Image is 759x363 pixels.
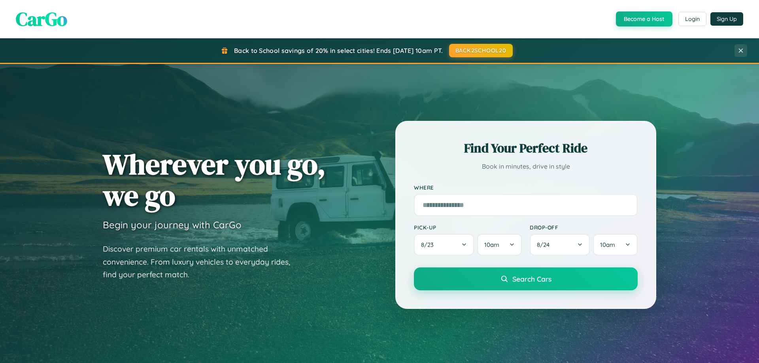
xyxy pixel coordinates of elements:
button: Become a Host [616,11,672,26]
span: Search Cars [512,275,551,283]
span: 10am [484,241,499,248]
button: 8/24 [530,234,590,256]
label: Where [414,184,638,191]
button: Search Cars [414,267,638,290]
span: Back to School savings of 20% in select cities! Ends [DATE] 10am PT. [234,47,443,55]
p: Discover premium car rentals with unmatched convenience. From luxury vehicles to everyday rides, ... [103,243,300,281]
span: 8 / 24 [537,241,553,248]
label: Pick-up [414,224,522,231]
label: Drop-off [530,224,638,231]
h1: Wherever you go, we go [103,149,326,211]
span: CarGo [16,6,67,32]
p: Book in minutes, drive in style [414,161,638,172]
button: Sign Up [710,12,743,26]
button: 10am [477,234,522,256]
button: 8/23 [414,234,474,256]
button: Login [678,12,706,26]
h3: Begin your journey with CarGo [103,219,242,231]
button: 10am [593,234,638,256]
span: 8 / 23 [421,241,438,248]
span: 10am [600,241,615,248]
button: BACK2SCHOOL20 [449,44,513,57]
h2: Find Your Perfect Ride [414,139,638,157]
